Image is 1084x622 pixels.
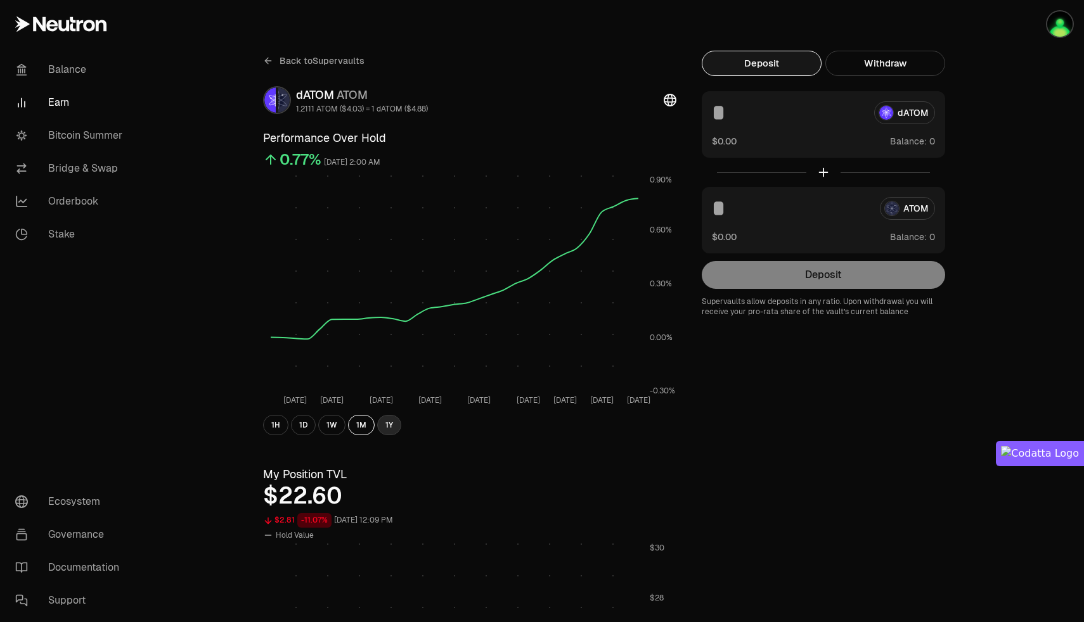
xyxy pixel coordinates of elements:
[890,135,927,148] span: Balance:
[702,296,945,317] p: Supervaults allow deposits in any ratio. Upon withdrawal you will receive your pro-rata share of ...
[650,593,664,603] tspan: $28
[650,543,664,553] tspan: $30
[5,584,137,617] a: Support
[296,86,428,104] div: dATOM
[712,134,737,148] button: $0.00
[890,231,927,243] span: Balance:
[517,395,540,405] tspan: [DATE]
[280,54,365,67] span: Back to Supervaults
[283,395,307,405] tspan: [DATE]
[263,483,676,509] div: $22.60
[291,415,316,435] button: 1D
[334,513,393,528] div: [DATE] 12:09 PM
[712,230,737,243] button: $0.00
[324,155,380,170] div: [DATE] 2:00 AM
[264,87,276,113] img: dATOM Logo
[5,86,137,119] a: Earn
[650,279,672,289] tspan: 0.30%
[263,51,365,71] a: Back toSupervaults
[5,185,137,218] a: Orderbook
[297,513,332,528] div: -11.07%
[5,551,137,584] a: Documentation
[320,395,344,405] tspan: [DATE]
[627,395,650,405] tspan: [DATE]
[418,395,442,405] tspan: [DATE]
[467,395,491,405] tspan: [DATE]
[5,485,137,518] a: Ecosystem
[5,518,137,551] a: Governance
[278,87,290,113] img: ATOM Logo
[337,87,368,102] span: ATOM
[263,466,676,483] h3: My Position TVL
[280,149,321,170] div: 0.77%
[296,104,428,114] div: 1.2111 ATOM ($4.03) = 1 dATOM ($4.88)
[650,225,672,235] tspan: 0.60%
[5,119,137,152] a: Bitcoin Summer
[274,513,295,528] div: $2.81
[1047,11,1073,37] img: mekleo 2.0
[377,415,401,435] button: 1Y
[650,333,673,343] tspan: 0.00%
[590,395,614,405] tspan: [DATE]
[318,415,345,435] button: 1W
[650,386,675,396] tspan: -0.30%
[263,415,288,435] button: 1H
[553,395,577,405] tspan: [DATE]
[276,530,314,540] span: Hold Value
[263,129,676,147] h3: Performance Over Hold
[5,152,137,185] a: Bridge & Swap
[370,395,393,405] tspan: [DATE]
[348,415,375,435] button: 1M
[5,53,137,86] a: Balance
[5,218,137,251] a: Stake
[825,51,945,76] button: Withdraw
[702,51,822,76] button: Deposit
[650,175,672,185] tspan: 0.90%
